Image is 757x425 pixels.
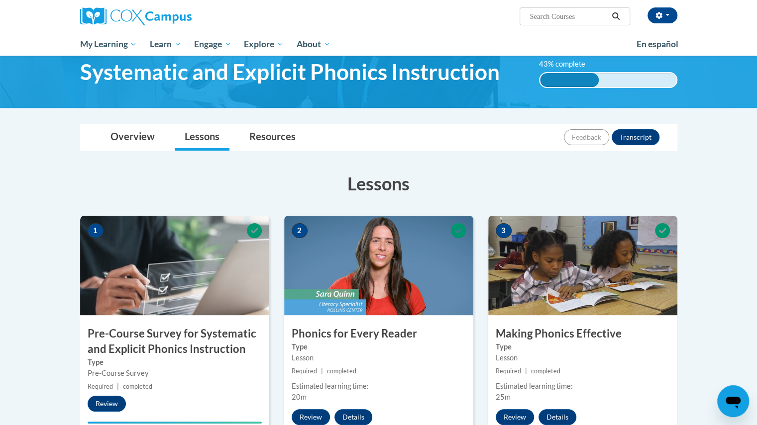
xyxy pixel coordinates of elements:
[327,367,356,375] span: completed
[539,409,576,425] button: Details
[88,383,113,390] span: Required
[80,7,269,25] a: Cox Campus
[290,33,337,56] a: About
[525,367,527,375] span: |
[531,367,560,375] span: completed
[488,326,677,341] h3: Making Phonics Effective
[244,38,284,50] span: Explore
[496,341,670,352] label: Type
[334,409,372,425] button: Details
[496,352,670,363] div: Lesson
[88,396,126,412] button: Review
[496,367,521,375] span: Required
[717,385,749,417] iframe: Button to launch messaging window
[292,341,466,352] label: Type
[321,367,323,375] span: |
[292,393,307,401] span: 20m
[529,10,608,22] input: Search Courses
[292,367,317,375] span: Required
[117,383,119,390] span: |
[496,393,511,401] span: 25m
[292,409,330,425] button: Review
[637,39,678,49] span: En español
[123,383,152,390] span: completed
[80,7,192,25] img: Cox Campus
[284,216,473,315] img: Course Image
[80,216,269,315] img: Course Image
[488,216,677,315] img: Course Image
[101,124,165,151] a: Overview
[564,129,609,145] button: Feedback
[648,7,677,23] button: Account Settings
[284,326,473,341] h3: Phonics for Every Reader
[88,368,262,379] div: Pre-Course Survey
[292,223,308,238] span: 2
[292,381,466,392] div: Estimated learning time:
[80,38,137,50] span: My Learning
[143,33,188,56] a: Learn
[496,223,512,238] span: 3
[237,33,290,56] a: Explore
[150,38,181,50] span: Learn
[88,422,262,424] div: Your progress
[80,59,500,85] span: Systematic and Explicit Phonics Instruction
[239,124,306,151] a: Resources
[188,33,238,56] a: Engage
[88,223,104,238] span: 1
[292,352,466,363] div: Lesson
[80,171,677,196] h3: Lessons
[540,73,599,87] div: 43% complete
[74,33,144,56] a: My Learning
[88,357,262,368] label: Type
[496,409,534,425] button: Review
[175,124,229,151] a: Lessons
[65,33,692,56] div: Main menu
[612,129,659,145] button: Transcript
[297,38,330,50] span: About
[630,34,685,55] a: En español
[496,381,670,392] div: Estimated learning time:
[194,38,231,50] span: Engage
[539,59,596,70] label: 43% complete
[608,10,623,22] button: Search
[80,326,269,357] h3: Pre-Course Survey for Systematic and Explicit Phonics Instruction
